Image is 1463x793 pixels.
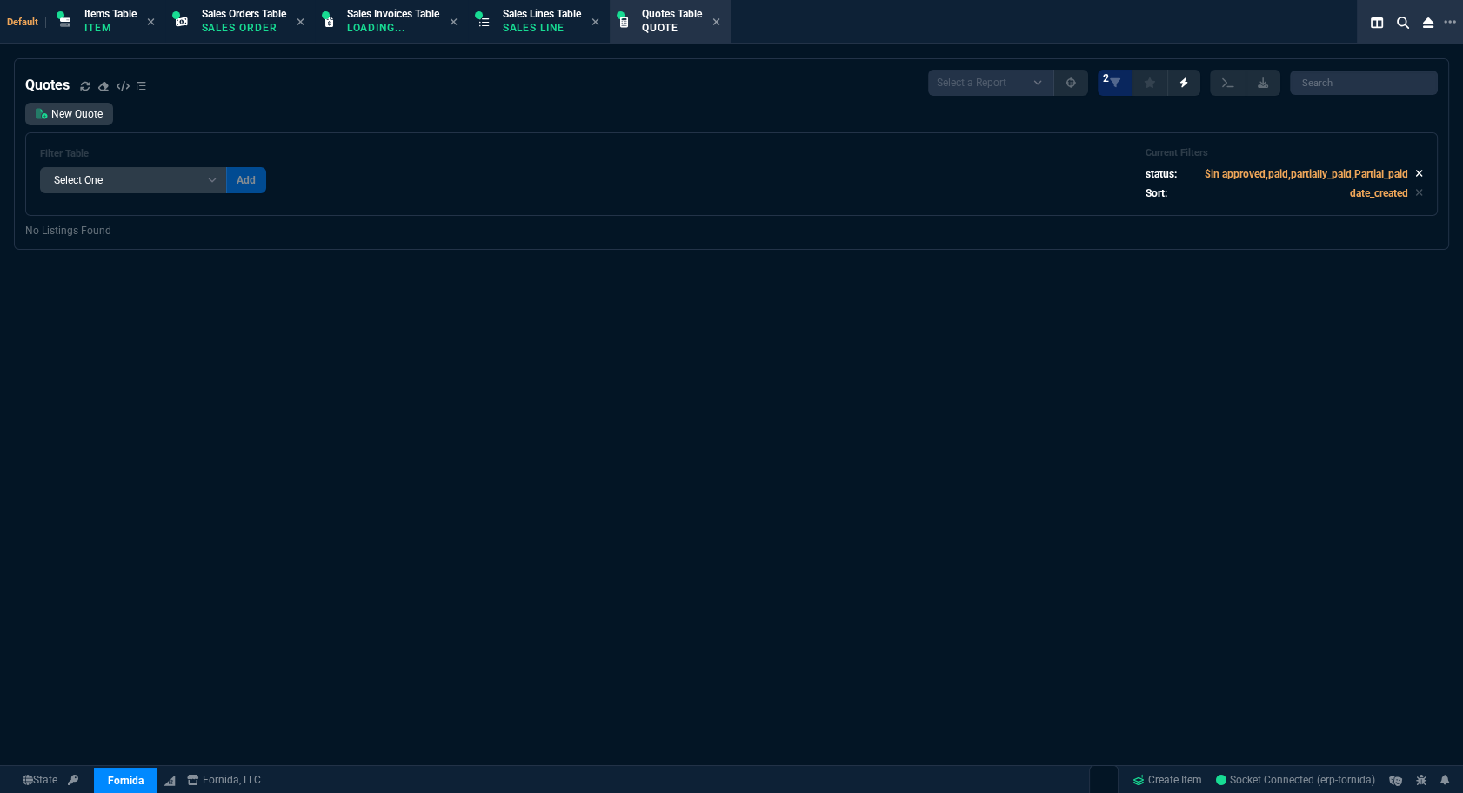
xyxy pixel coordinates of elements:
[84,21,137,35] p: Item
[25,103,113,125] a: New Quote
[503,21,581,35] p: Sales Line
[1146,147,1423,159] h6: Current Filters
[17,772,63,788] a: Global State
[1350,187,1408,199] code: date_created
[1216,772,1375,788] a: LwLLwCRO_GEZrn_JAACf
[84,8,137,20] span: Items Table
[40,148,266,160] h6: Filter Table
[25,223,1438,239] p: No Listings Found
[450,16,458,30] nx-icon: Close Tab
[63,772,84,788] a: API TOKEN
[202,21,286,35] p: Sales Order
[1146,185,1167,201] p: Sort:
[1146,166,1177,182] p: status:
[1364,12,1390,33] nx-icon: Split Panels
[591,16,599,30] nx-icon: Close Tab
[503,8,581,20] span: Sales Lines Table
[1205,168,1408,180] code: $in approved,paid,partially_paid,Partial_paid
[1290,71,1438,95] input: Search
[642,21,702,35] p: Quote
[7,17,46,28] span: Default
[297,16,304,30] nx-icon: Close Tab
[347,21,434,35] p: Loading...
[182,772,266,788] a: msbcCompanyName
[25,75,70,96] h4: Quotes
[712,16,720,30] nx-icon: Close Tab
[347,8,439,20] span: Sales Invoices Table
[202,8,286,20] span: Sales Orders Table
[1216,774,1375,786] span: Socket Connected (erp-fornida)
[1416,12,1440,33] nx-icon: Close Workbench
[1390,12,1416,33] nx-icon: Search
[642,8,702,20] span: Quotes Table
[1444,14,1456,30] nx-icon: Open New Tab
[147,16,155,30] nx-icon: Close Tab
[1103,71,1109,85] span: 2
[1126,767,1209,793] a: Create Item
